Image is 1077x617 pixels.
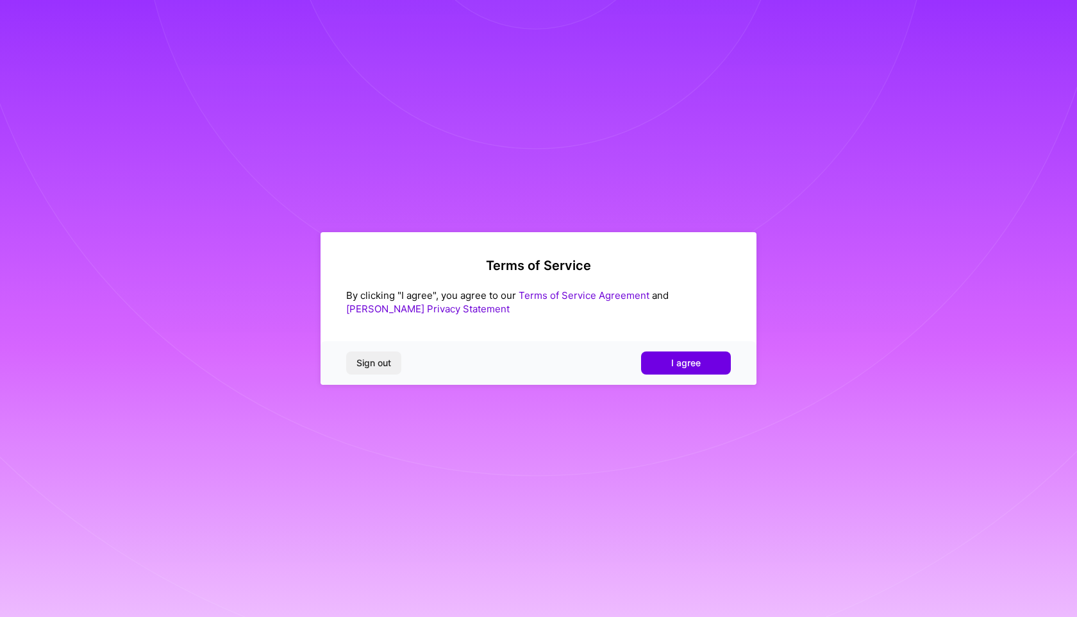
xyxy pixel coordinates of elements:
button: Sign out [346,351,401,375]
button: I agree [641,351,731,375]
div: By clicking "I agree", you agree to our and [346,289,731,316]
a: Terms of Service Agreement [519,289,649,301]
h2: Terms of Service [346,258,731,273]
a: [PERSON_NAME] Privacy Statement [346,303,510,315]
span: I agree [671,357,701,369]
span: Sign out [356,357,391,369]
